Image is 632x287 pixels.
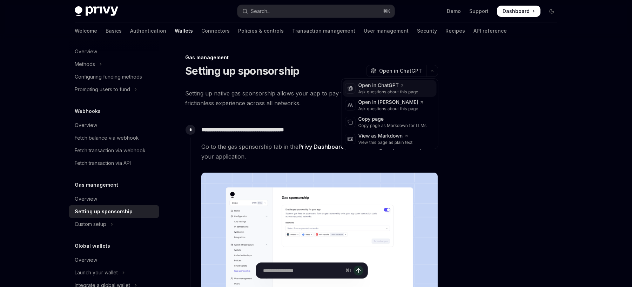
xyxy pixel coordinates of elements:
[447,8,461,15] a: Demo
[383,8,390,14] span: ⌘ K
[298,143,344,151] a: Privy Dashboard
[75,6,118,16] img: dark logo
[69,83,159,96] button: Toggle Prompting users to fund section
[75,47,97,56] div: Overview
[263,263,343,278] input: Ask a question...
[69,132,159,144] a: Fetch balance via webhook
[69,71,159,83] a: Configuring funding methods
[69,218,159,231] button: Toggle Custom setup section
[469,8,489,15] a: Support
[185,65,300,77] h1: Setting up sponsorship
[358,123,427,128] div: Copy page as Markdown for LLMs
[175,22,193,39] a: Wallets
[358,140,413,145] div: View this page as plain text
[69,119,159,132] a: Overview
[75,268,118,277] div: Launch your wallet
[69,58,159,71] button: Toggle Methods section
[75,85,130,94] div: Prompting users to fund
[75,60,95,68] div: Methods
[366,65,426,77] button: Open in ChatGPT
[130,22,166,39] a: Authentication
[75,181,118,189] h5: Gas management
[364,22,409,39] a: User management
[75,242,110,250] h5: Global wallets
[354,266,363,275] button: Send message
[503,8,530,15] span: Dashboard
[75,220,106,228] div: Custom setup
[69,45,159,58] a: Overview
[445,22,465,39] a: Recipes
[358,116,427,123] div: Copy page
[251,7,270,15] div: Search...
[473,22,507,39] a: API reference
[75,146,146,155] div: Fetch transaction via webhook
[358,106,424,112] div: Ask questions about this page
[69,144,159,157] a: Fetch transaction via webhook
[69,254,159,266] a: Overview
[201,142,438,161] span: Go to the gas sponsorship tab in the , and enable gas sponsorship for your application.
[417,22,437,39] a: Security
[185,54,438,61] div: Gas management
[292,22,355,39] a: Transaction management
[201,22,230,39] a: Connectors
[75,22,97,39] a: Welcome
[75,207,133,216] div: Setting up sponsorship
[69,157,159,169] a: Fetch transaction via API
[358,89,418,95] div: Ask questions about this page
[238,22,284,39] a: Policies & controls
[358,99,424,106] div: Open in [PERSON_NAME]
[69,205,159,218] a: Setting up sponsorship
[75,121,97,129] div: Overview
[106,22,122,39] a: Basics
[497,6,540,17] a: Dashboard
[75,159,131,167] div: Fetch transaction via API
[75,107,101,115] h5: Webhooks
[75,73,142,81] div: Configuring funding methods
[75,134,139,142] div: Fetch balance via webhook
[237,5,395,18] button: Open search
[358,82,418,89] div: Open in ChatGPT
[185,88,438,108] span: Setting up native gas sponsorship allows your app to pay for all transaction fees, creating a fri...
[75,256,97,264] div: Overview
[379,67,422,74] span: Open in ChatGPT
[358,133,413,140] div: View as Markdown
[69,266,159,279] button: Toggle Launch your wallet section
[546,6,557,17] button: Toggle dark mode
[75,195,97,203] div: Overview
[69,193,159,205] a: Overview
